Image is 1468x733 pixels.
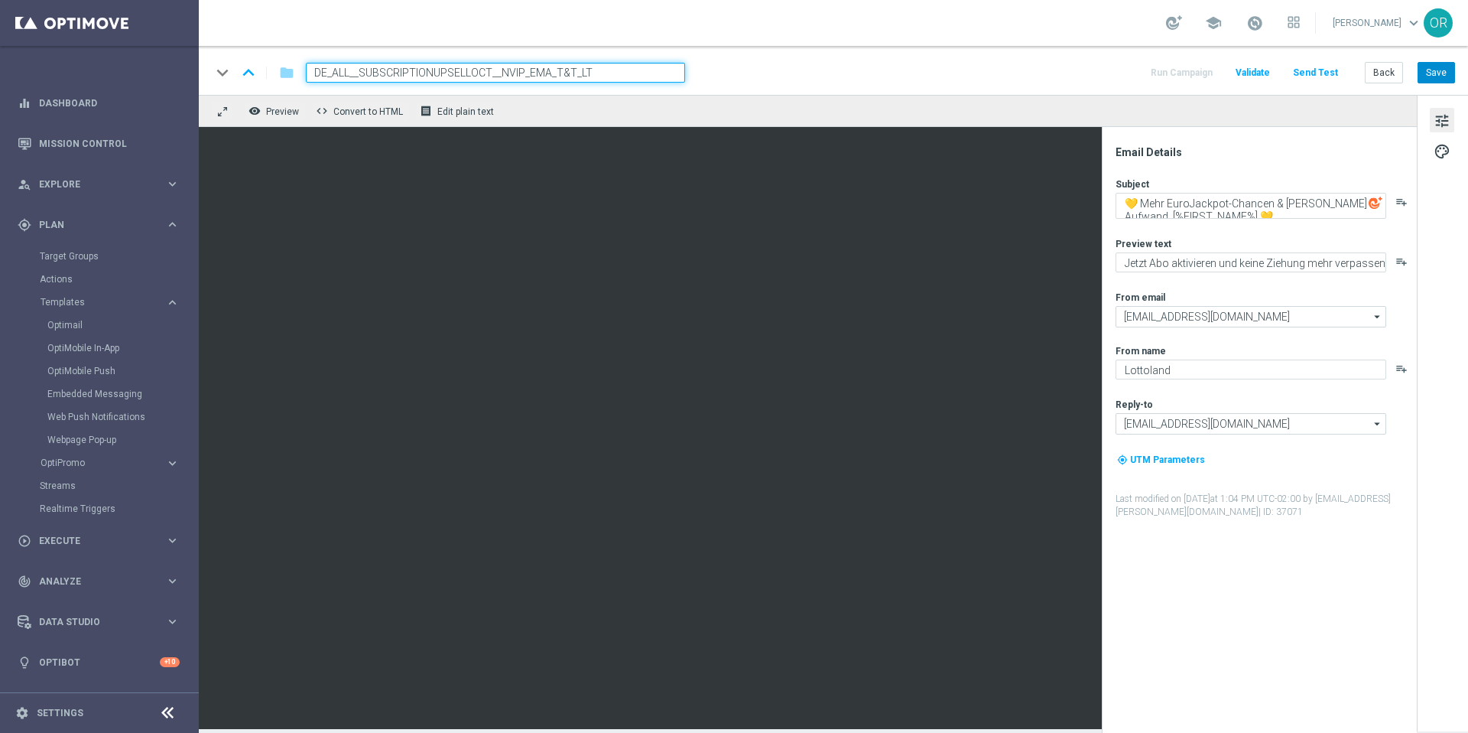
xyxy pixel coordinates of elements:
[47,365,159,377] a: OptiMobile Push
[165,295,180,310] i: keyboard_arrow_right
[1117,454,1128,465] i: my_location
[1116,493,1415,519] label: Last modified on [DATE] at 1:04 PM UTC-02:00 by [EMAIL_ADDRESS][PERSON_NAME][DOMAIN_NAME]
[1395,256,1408,268] button: playlist_add
[165,533,180,548] i: keyboard_arrow_right
[165,456,180,471] i: keyboard_arrow_right
[47,388,159,400] a: Embedded Messaging
[437,106,494,117] span: Edit plain text
[165,574,180,588] i: keyboard_arrow_right
[41,458,150,467] span: OptiPromo
[333,106,403,117] span: Convert to HTML
[160,657,180,667] div: +10
[40,296,180,308] button: Templates keyboard_arrow_right
[312,101,410,121] button: code Convert to HTML
[1370,414,1385,434] i: arrow_drop_down
[1434,142,1450,161] span: palette
[17,219,180,231] button: gps_fixed Plan keyboard_arrow_right
[47,342,159,354] a: OptiMobile In-App
[18,534,31,548] i: play_circle_outline
[278,60,296,85] button: folder
[18,83,180,123] div: Dashboard
[1395,363,1408,375] button: playlist_add
[1331,11,1424,34] a: [PERSON_NAME]keyboard_arrow_down
[165,217,180,232] i: keyboard_arrow_right
[17,97,180,109] button: equalizer Dashboard
[17,656,180,669] button: lightbulb Optibot +10
[1116,306,1386,327] input: Select
[1116,145,1415,159] div: Email Details
[1365,62,1403,83] button: Back
[1395,196,1408,208] button: playlist_add
[39,220,165,230] span: Plan
[17,178,180,191] div: person_search Explore keyboard_arrow_right
[279,64,294,82] i: folder
[1405,15,1422,31] span: keyboard_arrow_down
[47,434,159,446] a: Webpage Pop-up
[18,123,180,164] div: Mission Control
[39,617,165,627] span: Data Studio
[237,61,260,84] i: keyboard_arrow_up
[416,101,501,121] button: receipt Edit plain text
[18,656,31,669] i: lightbulb
[41,458,165,467] div: OptiPromo
[40,245,197,268] div: Target Groups
[40,480,159,492] a: Streams
[18,178,165,191] div: Explore
[1116,292,1165,304] label: From email
[18,178,31,191] i: person_search
[47,428,197,451] div: Webpage Pop-up
[47,406,197,428] div: Web Push Notifications
[40,273,159,285] a: Actions
[1233,63,1272,83] button: Validate
[18,218,31,232] i: gps_fixed
[17,535,180,547] button: play_circle_outline Execute keyboard_arrow_right
[40,474,197,497] div: Streams
[1430,138,1454,163] button: palette
[39,536,165,546] span: Execute
[17,575,180,588] button: track_changes Analyze keyboard_arrow_right
[1205,15,1222,31] span: school
[18,615,165,629] div: Data Studio
[39,642,160,683] a: Optibot
[165,614,180,629] i: keyboard_arrow_right
[1116,345,1166,357] label: From name
[306,63,685,83] input: Enter a unique template name
[18,96,31,110] i: equalizer
[17,138,180,150] div: Mission Control
[40,503,159,515] a: Realtime Triggers
[37,709,83,718] a: Settings
[1116,413,1386,435] input: Select
[41,298,165,307] div: Templates
[40,291,197,451] div: Templates
[1369,196,1382,210] img: optiGenie.svg
[1434,111,1450,131] span: tune
[39,577,165,586] span: Analyze
[248,105,261,117] i: remove_red_eye
[316,105,328,117] span: code
[1370,307,1385,327] i: arrow_drop_down
[39,83,180,123] a: Dashboard
[47,411,159,423] a: Web Push Notifications
[40,451,197,474] div: OptiPromo
[1430,108,1454,132] button: tune
[18,575,31,588] i: track_changes
[1236,67,1270,78] span: Validate
[18,218,165,232] div: Plan
[1116,238,1171,250] label: Preview text
[40,457,180,469] button: OptiPromo keyboard_arrow_right
[1291,63,1340,83] button: Send Test
[18,642,180,683] div: Optibot
[41,298,150,307] span: Templates
[17,616,180,628] button: Data Studio keyboard_arrow_right
[1418,62,1455,83] button: Save
[420,105,432,117] i: receipt
[266,106,299,117] span: Preview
